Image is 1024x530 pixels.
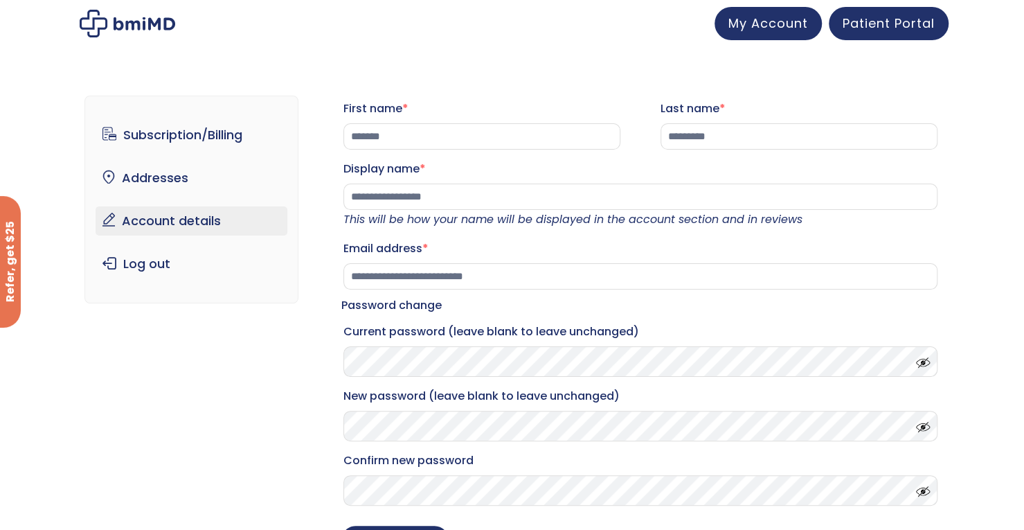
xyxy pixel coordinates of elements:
label: Last name [661,98,937,120]
legend: Password change [341,296,442,315]
a: Log out [96,249,287,279]
label: New password (leave blank to leave unchanged) [343,385,937,407]
a: My Account [715,7,822,40]
em: This will be how your name will be displayed in the account section and in reviews [343,211,802,227]
label: Confirm new password [343,450,937,472]
a: Subscription/Billing [96,121,287,150]
label: First name [343,98,620,120]
label: Current password (leave blank to leave unchanged) [343,321,937,343]
nav: Account pages [84,96,298,303]
a: Addresses [96,164,287,193]
label: Email address [343,238,937,260]
a: Patient Portal [829,7,949,40]
span: Patient Portal [843,15,935,32]
label: Display name [343,158,937,180]
a: Account details [96,206,287,236]
span: My Account [728,15,808,32]
img: My account [80,10,175,37]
